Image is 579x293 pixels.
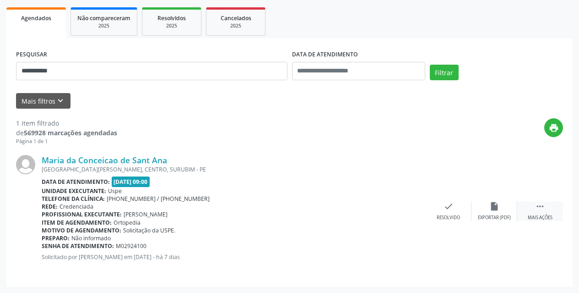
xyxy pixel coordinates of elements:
[55,96,65,106] i: keyboard_arrow_down
[16,48,47,62] label: PESQUISAR
[42,234,70,242] b: Preparo:
[60,203,93,210] span: Credenciada
[489,201,499,211] i: insert_drive_file
[430,65,459,80] button: Filtrar
[107,195,210,203] span: [PHONE_NUMBER] / [PHONE_NUMBER]
[42,195,105,203] b: Telefone da clínica:
[123,227,175,234] span: Solicitação da USPE.
[16,138,117,145] div: Página 1 de 1
[528,215,552,221] div: Mais ações
[42,166,426,173] div: [GEOGRAPHIC_DATA][PERSON_NAME], CENTRO, SURUBIM - PE
[114,219,141,227] span: Ortopedia
[42,187,106,195] b: Unidade executante:
[42,219,112,227] b: Item de agendamento:
[42,203,58,210] b: Rede:
[116,242,146,250] span: M02924100
[157,14,186,22] span: Resolvidos
[221,14,251,22] span: Cancelados
[71,234,111,242] span: Não informado
[16,93,70,109] button: Mais filtroskeyboard_arrow_down
[544,118,563,137] button: print
[42,155,167,165] a: Maria da Conceicao de Sant Ana
[77,22,130,29] div: 2025
[478,215,511,221] div: Exportar (PDF)
[549,123,559,133] i: print
[77,14,130,22] span: Não compareceram
[24,128,117,137] strong: 569928 marcações agendadas
[444,201,454,211] i: check
[16,118,117,128] div: 1 item filtrado
[437,215,460,221] div: Resolvido
[149,22,195,29] div: 2025
[16,155,35,174] img: img
[42,242,114,250] b: Senha de atendimento:
[124,210,168,218] span: [PERSON_NAME]
[112,177,150,187] span: [DATE] 09:00
[535,201,545,211] i: 
[292,48,358,62] label: DATA DE ATENDIMENTO
[21,14,51,22] span: Agendados
[16,128,117,138] div: de
[42,178,110,186] b: Data de atendimento:
[42,210,122,218] b: Profissional executante:
[42,253,426,261] p: Solicitado por [PERSON_NAME] em [DATE] - há 7 dias
[108,187,122,195] span: Uspe
[42,227,121,234] b: Motivo de agendamento:
[213,22,259,29] div: 2025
